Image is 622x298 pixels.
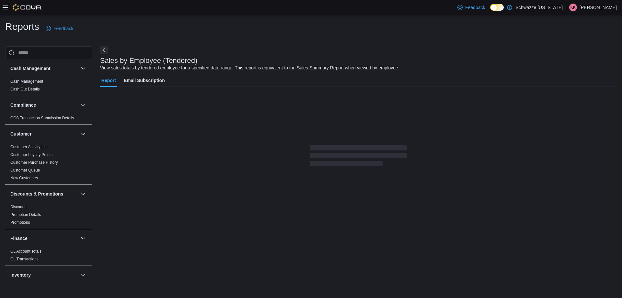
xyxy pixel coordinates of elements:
span: Feedback [465,4,485,11]
span: OCS Transaction Submission Details [10,115,74,121]
h3: Customer [10,131,31,137]
a: Customer Queue [10,168,40,173]
a: Customer Activity List [10,145,48,149]
a: GL Account Totals [10,249,41,254]
a: Promotions [10,220,30,225]
span: Feedback [53,25,73,32]
h1: Reports [5,20,39,33]
a: Cash Management [10,79,43,84]
div: Discounts & Promotions [5,203,92,229]
h3: Cash Management [10,65,51,72]
a: OCS Transaction Submission Details [10,116,74,120]
input: Dark Mode [490,4,504,11]
button: Customer [10,131,78,137]
div: Cash Management [5,77,92,96]
button: Next [100,46,108,54]
span: Report [101,74,116,87]
div: Customer [5,143,92,185]
span: New Customers [10,175,38,181]
span: Email Subscription [124,74,165,87]
a: GL Transactions [10,257,39,261]
span: Customer Queue [10,168,40,173]
h3: Finance [10,235,28,242]
a: Discounts [10,205,28,209]
a: Customer Loyalty Points [10,152,52,157]
h3: Inventory [10,272,31,278]
button: Inventory [79,271,87,279]
span: Customer Purchase History [10,160,58,165]
h3: Compliance [10,102,36,108]
button: Discounts & Promotions [79,190,87,198]
div: Compliance [5,114,92,125]
p: [PERSON_NAME] [580,4,617,11]
div: Finance [5,247,92,266]
button: Finance [79,234,87,242]
span: Promotions [10,220,30,225]
span: GL Account Totals [10,249,41,254]
h3: Discounts & Promotions [10,191,63,197]
button: Cash Management [10,65,78,72]
div: Kyle Krueger [569,4,577,11]
button: Customer [79,130,87,138]
a: Feedback [43,22,76,35]
button: Compliance [79,101,87,109]
h3: Sales by Employee (Tendered) [100,57,198,65]
span: Cash Out Details [10,87,40,92]
a: Feedback [455,1,488,14]
div: View sales totals by tendered employee for a specified date range. This report is equivalent to t... [100,65,399,71]
button: Finance [10,235,78,242]
p: Schwazze [US_STATE] [515,4,563,11]
a: New Customers [10,176,38,180]
button: Inventory [10,272,78,278]
a: Promotion Details [10,212,41,217]
button: Compliance [10,102,78,108]
a: Customer Purchase History [10,160,58,165]
a: Cash Out Details [10,87,40,91]
p: | [565,4,567,11]
button: Cash Management [79,65,87,72]
span: KK [570,4,576,11]
span: Loading [310,147,407,167]
button: Discounts & Promotions [10,191,78,197]
img: Cova [13,4,42,11]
